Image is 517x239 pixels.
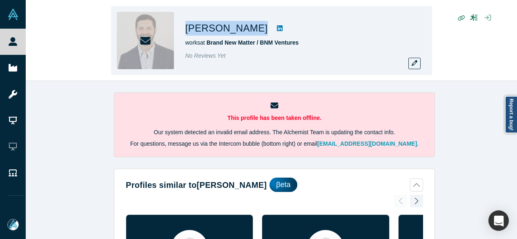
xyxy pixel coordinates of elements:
[126,114,423,122] p: This profile has been taken offline.
[185,52,226,59] span: No Reviews Yet
[7,219,19,230] img: Mia Scott's Account
[126,178,423,192] button: Profiles similar to[PERSON_NAME]βeta
[126,128,423,137] p: Our system detected an invalid email address. The Alchemist Team is updating the contact info.
[270,178,297,192] div: βeta
[317,140,417,147] a: [EMAIL_ADDRESS][DOMAIN_NAME]
[185,39,299,46] span: works at
[7,9,19,20] img: Alchemist Vault Logo
[185,21,268,36] h1: [PERSON_NAME]
[207,39,299,46] a: Brand New Matter / BNM Ventures
[126,140,423,148] p: For questions, message us via the Intercom bubble (bottom right) or email .
[505,96,517,133] a: Report a bug!
[126,179,267,191] h2: Profiles similar to [PERSON_NAME]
